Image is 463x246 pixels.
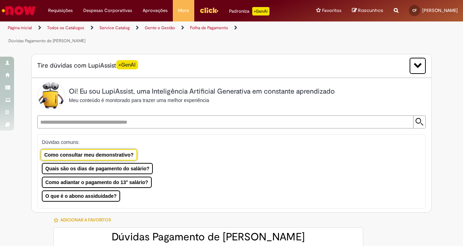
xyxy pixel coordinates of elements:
a: Service Catalog [99,25,130,31]
input: Submit [413,116,425,128]
span: +GenAI [116,60,138,69]
span: Despesas Corporativas [83,7,132,14]
a: Rascunhos [352,7,383,14]
button: Adicionar a Favoritos [53,213,115,227]
span: Adicionar a Favoritos [60,217,111,223]
span: Requisições [48,7,73,14]
a: Folha de Pagamento [190,25,228,31]
button: Como adiantar o pagamento do 13° salário? [42,177,152,188]
ul: Trilhas de página [5,21,304,48]
img: click_logo_yellow_360x200.png [200,5,219,15]
img: ServiceNow [1,4,37,18]
span: Meu conteúdo é monitorado para trazer uma melhor experiência [69,97,209,103]
button: O que é o abono assiduidade? [42,190,120,202]
span: Rascunhos [358,7,383,14]
span: Tire dúvidas com LupiAssist [37,61,138,70]
button: Quais são os dias de pagamento do salário? [42,163,153,174]
a: Dúvidas Pagamento de [PERSON_NAME] [8,38,85,44]
span: CF [412,8,417,13]
a: Todos os Catálogos [47,25,84,31]
p: Dúvidas comuns: [42,139,416,146]
span: More [178,7,189,14]
span: Favoritos [322,7,341,14]
span: [PERSON_NAME] [422,7,458,13]
span: Aprovações [143,7,168,14]
button: Como consultar meu demonstrativo? [41,149,137,160]
div: Padroniza [229,7,269,15]
a: Página inicial [8,25,32,31]
img: Lupi [37,82,65,110]
h2: Dúvidas Pagamento de [PERSON_NAME] [61,231,356,243]
p: +GenAi [252,7,269,15]
a: Gente e Gestão [145,25,175,31]
h2: Oi! Eu sou LupiAssist, uma Inteligência Artificial Generativa em constante aprendizado [69,88,335,95]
